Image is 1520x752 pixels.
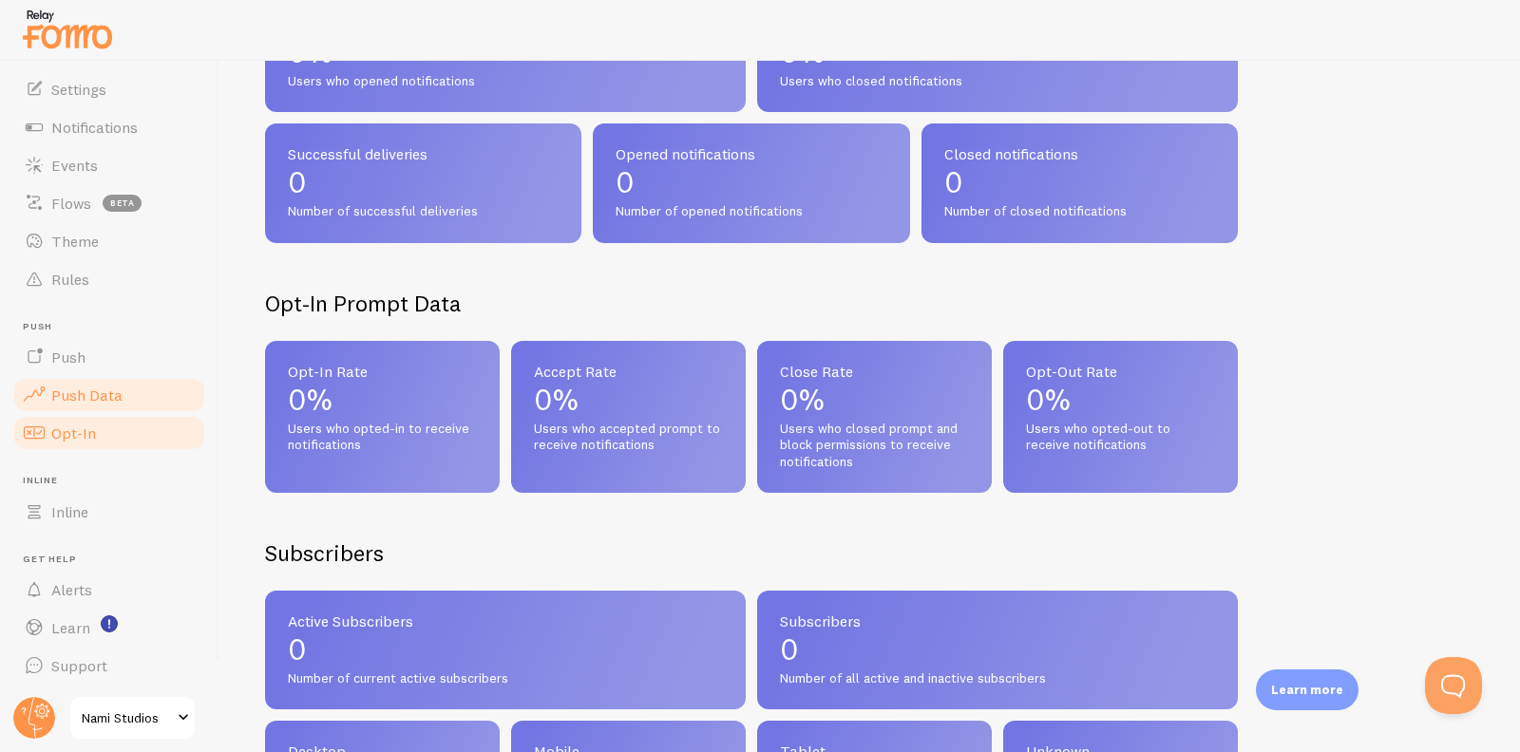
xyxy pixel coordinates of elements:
[1256,669,1358,710] div: Learn more
[288,167,559,197] p: 0
[1271,681,1343,699] p: Learn more
[944,167,1215,197] p: 0
[944,203,1215,220] span: Number of closed notifications
[51,423,96,442] span: Opt-In
[288,73,723,90] span: Users who opened notifications
[51,348,85,367] span: Push
[616,167,886,197] p: 0
[288,146,559,161] span: Successful deliveries
[23,321,207,333] span: Push
[288,385,477,415] p: 0%
[265,538,384,568] h2: Subscribers
[20,5,115,53] img: fomo-relay-logo-orange.svg
[82,706,172,729] span: Nami Studios
[1026,421,1215,454] span: Users who opted-out to receive notifications
[780,37,1215,67] p: 0%
[51,580,92,599] span: Alerts
[103,195,142,212] span: beta
[11,222,207,260] a: Theme
[11,146,207,184] a: Events
[51,656,107,675] span: Support
[288,37,723,67] p: 0%
[288,634,723,665] p: 0
[11,376,207,414] a: Push Data
[11,493,207,531] a: Inline
[23,475,207,487] span: Inline
[1026,385,1215,415] p: 0%
[780,364,969,379] span: Close Rate
[616,146,886,161] span: Opened notifications
[780,73,1215,90] span: Users who closed notifications
[11,108,207,146] a: Notifications
[23,554,207,566] span: Get Help
[51,385,123,404] span: Push Data
[534,385,723,415] p: 0%
[780,385,969,415] p: 0%
[51,232,99,251] span: Theme
[51,118,138,137] span: Notifications
[288,613,723,629] span: Active Subscribers
[11,260,207,298] a: Rules
[51,156,98,175] span: Events
[11,70,207,108] a: Settings
[101,615,118,632] svg: <p>Watch New Feature Tutorials!</p>
[265,289,1238,318] h2: Opt-In Prompt Data
[11,184,207,222] a: Flows beta
[11,338,207,376] a: Push
[11,414,207,452] a: Opt-In
[1026,364,1215,379] span: Opt-Out Rate
[780,670,1215,687] span: Number of all active and inactive subscribers
[616,203,886,220] span: Number of opened notifications
[51,194,91,213] span: Flows
[534,421,723,454] span: Users who accepted prompt to receive notifications
[11,571,207,609] a: Alerts
[780,634,1215,665] p: 0
[534,364,723,379] span: Accept Rate
[11,647,207,685] a: Support
[51,618,90,637] span: Learn
[51,80,106,99] span: Settings
[288,670,723,687] span: Number of current active subscribers
[11,609,207,647] a: Learn
[51,270,89,289] span: Rules
[51,502,88,521] span: Inline
[1425,657,1482,714] iframe: Help Scout Beacon - Open
[68,695,197,741] a: Nami Studios
[288,364,477,379] span: Opt-In Rate
[288,421,477,454] span: Users who opted-in to receive notifications
[944,146,1215,161] span: Closed notifications
[288,203,559,220] span: Number of successful deliveries
[780,421,969,471] span: Users who closed prompt and block permissions to receive notifications
[780,613,1215,629] span: Subscribers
